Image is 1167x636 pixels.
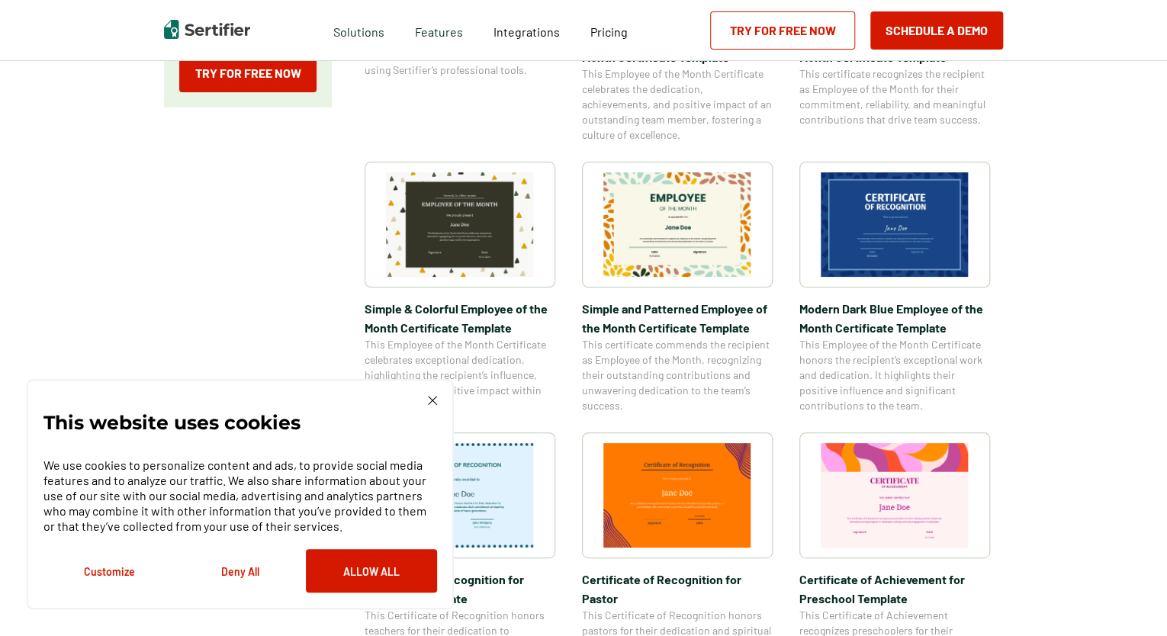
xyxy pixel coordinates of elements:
img: Simple and Patterned Employee of the Month Certificate Template [603,172,751,277]
span: Certificate of Recognition for Teachers Template [365,570,555,608]
a: Modern Dark Blue Employee of the Month Certificate TemplateModern Dark Blue Employee of the Month... [799,162,990,413]
img: Certificate of Recognition for Pastor [603,443,751,548]
span: Create a blank certificate effortlessly using Sertifier’s professional tools. [365,47,555,78]
span: Features [415,21,463,40]
span: This Employee of the Month Certificate honors the recipient’s exceptional work and dedication. It... [799,337,990,413]
span: This certificate recognizes the recipient as Employee of the Month for their commitment, reliabil... [799,66,990,127]
img: Certificate of Recognition for Teachers Template [386,443,534,548]
a: Integrations [493,21,560,40]
a: Simple and Patterned Employee of the Month Certificate TemplateSimple and Patterned Employee of t... [582,162,773,413]
span: This Employee of the Month Certificate celebrates the dedication, achievements, and positive impa... [582,66,773,143]
button: Schedule a Demo [870,11,1003,50]
span: Modern Dark Blue Employee of the Month Certificate Template [799,299,990,337]
button: Customize [43,549,175,593]
span: This Employee of the Month Certificate celebrates exceptional dedication, highlighting the recipi... [365,337,555,413]
p: This website uses cookies [43,415,301,430]
a: Pricing [590,21,628,40]
a: Simple & Colorful Employee of the Month Certificate TemplateSimple & Colorful Employee of the Mon... [365,162,555,413]
button: Allow All [306,549,437,593]
a: Try for Free Now [710,11,855,50]
a: Try for Free Now [179,54,317,92]
span: This certificate commends the recipient as Employee of the Month, recognizing their outstanding c... [582,337,773,413]
span: Certificate of Achievement for Preschool Template [799,570,990,608]
button: Deny All [175,549,306,593]
iframe: Chat Widget [1091,563,1167,636]
img: Cookie Popup Close [428,396,437,405]
span: Simple and Patterned Employee of the Month Certificate Template [582,299,773,337]
img: Modern Dark Blue Employee of the Month Certificate Template [821,172,969,277]
img: Sertifier | Digital Credentialing Platform [164,20,250,39]
span: Pricing [590,24,628,39]
img: Certificate of Achievement for Preschool Template [821,443,969,548]
p: We use cookies to personalize content and ads, to provide social media features and to analyze ou... [43,458,437,534]
img: Simple & Colorful Employee of the Month Certificate Template [386,172,534,277]
span: Solutions [333,21,384,40]
span: Simple & Colorful Employee of the Month Certificate Template [365,299,555,337]
span: Integrations [493,24,560,39]
span: Certificate of Recognition for Pastor [582,570,773,608]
